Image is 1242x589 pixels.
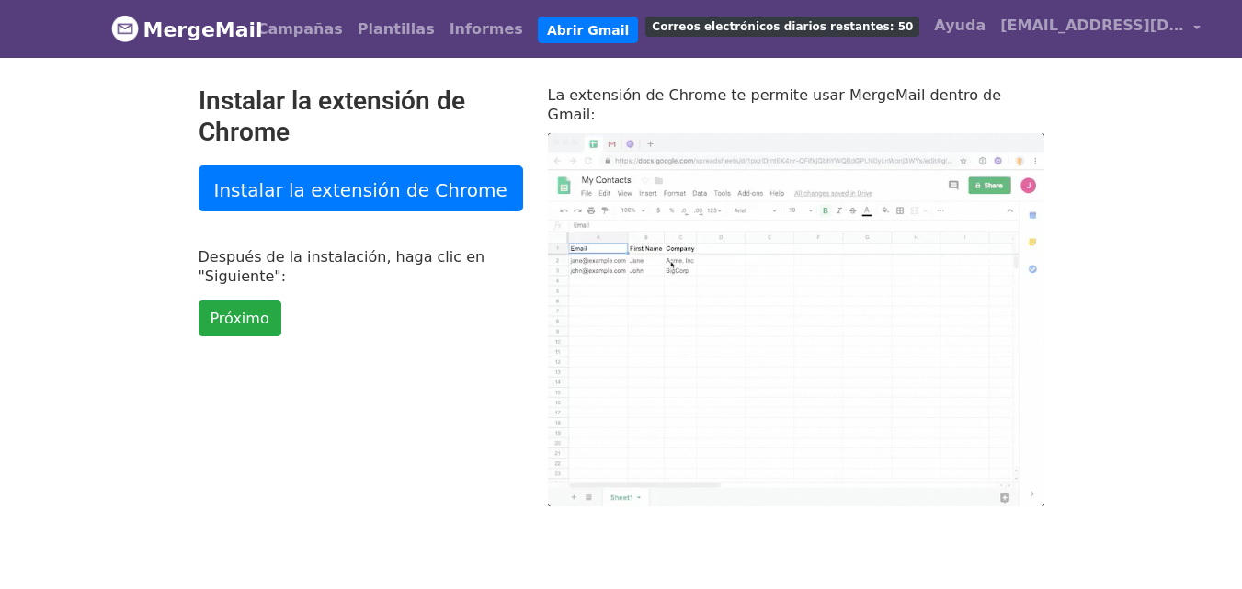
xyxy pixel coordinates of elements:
a: Instalar la extensión de Chrome [199,165,523,211]
font: MergeMail [143,18,263,41]
a: Correos electrónicos diarios restantes: 50 [638,7,927,44]
a: Informes [442,11,530,48]
font: Plantillas [358,20,435,38]
font: La extensión de Chrome te permite usar MergeMail dentro de Gmail: [548,86,1002,123]
a: Abrir Gmail [538,17,638,44]
a: Ayuda [927,7,993,44]
font: Instalar la extensión de Chrome [199,85,465,147]
font: Instalar la extensión de Chrome [214,178,507,200]
a: [EMAIL_ADDRESS][DOMAIN_NAME] [993,7,1208,51]
font: Correos electrónicos diarios restantes: 50 [652,20,913,33]
a: Campañas [250,11,350,48]
font: Abrir Gmail [547,22,629,37]
font: Informes [450,20,523,38]
iframe: Chat Widget [1150,501,1242,589]
font: Campañas [257,20,343,38]
a: Plantillas [350,11,442,48]
a: Próximo [199,300,281,336]
font: Próximo [211,310,269,327]
font: Después de la instalación, haga clic en "Siguiente": [199,248,485,285]
font: Ayuda [934,17,986,34]
a: MergeMail [111,10,235,49]
img: Logotipo de MergeMail [111,15,139,42]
